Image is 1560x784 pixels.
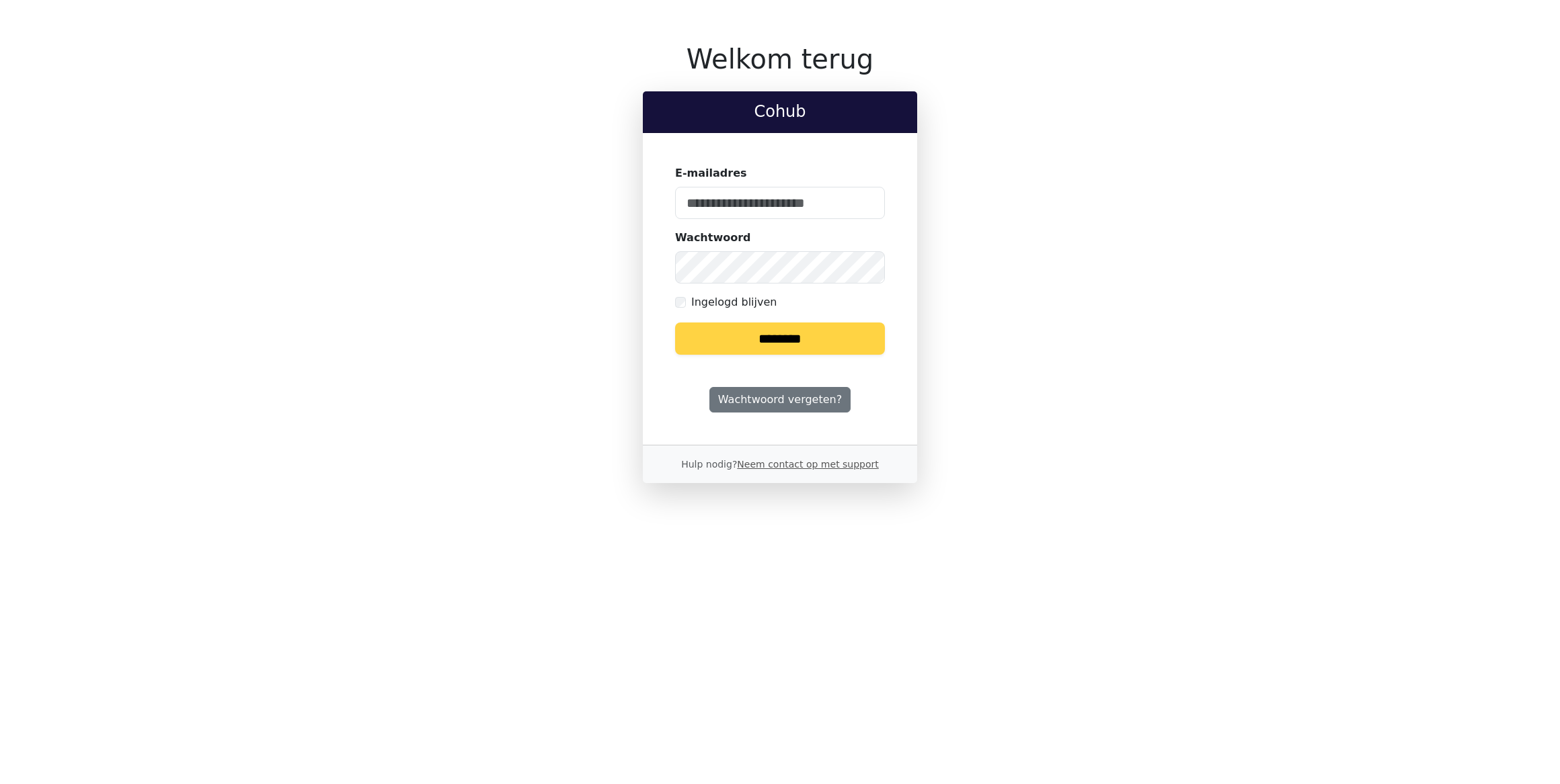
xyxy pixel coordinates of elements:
small: Hulp nodig? [681,459,879,470]
label: Ingelogd blijven [691,294,777,310]
h1: Welkom terug [643,43,917,75]
label: E-mailadres [675,165,747,181]
h2: Cohub [654,102,906,122]
a: Wachtwoord vergeten? [709,387,851,412]
label: Wachtwoord [675,230,751,246]
a: Neem contact op met support [737,459,878,470]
